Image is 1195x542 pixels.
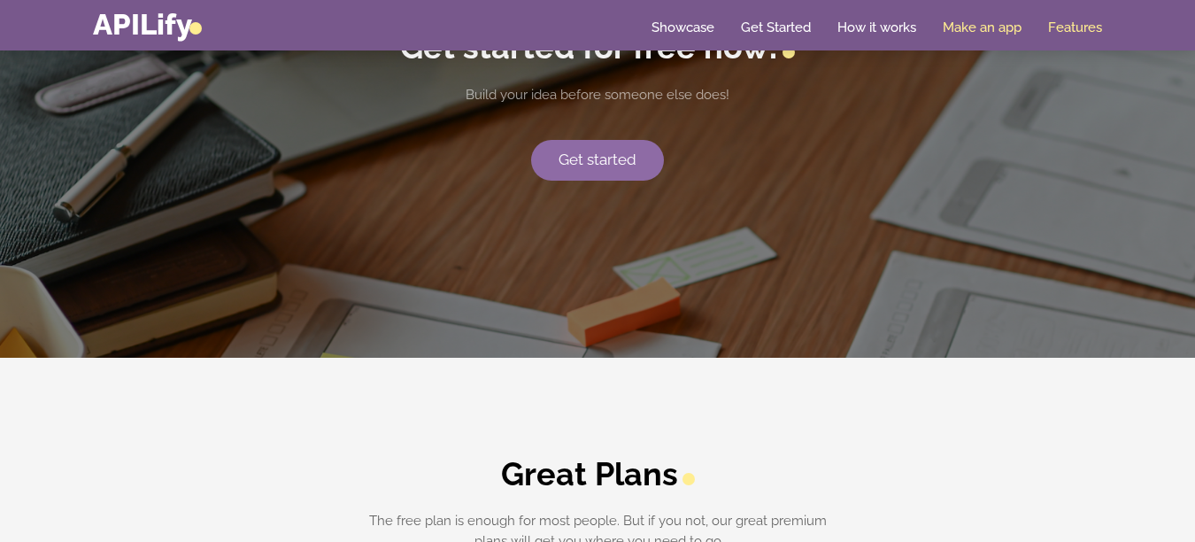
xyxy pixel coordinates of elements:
[943,19,1022,36] a: Make an app
[837,19,916,36] a: How it works
[93,7,202,42] a: APILify
[651,19,714,36] a: Showcase
[1048,19,1102,36] a: Features
[531,140,664,181] a: Get started
[352,455,844,493] h2: Great Plans
[352,85,844,105] p: Build your idea before someone else does!
[741,19,811,36] a: Get Started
